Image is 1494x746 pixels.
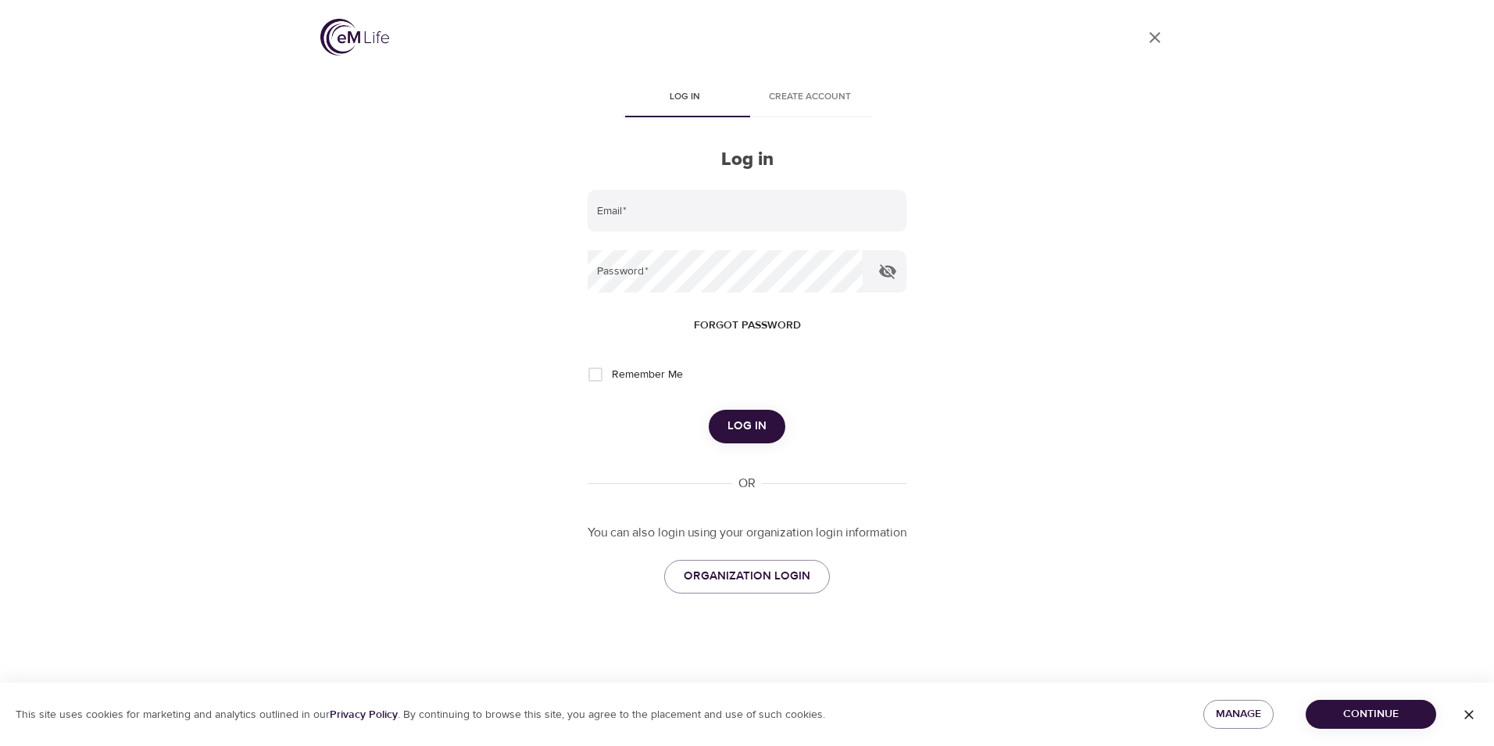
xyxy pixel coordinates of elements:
span: Manage [1216,705,1261,724]
span: Create account [756,89,863,106]
img: logo [320,19,389,56]
button: Manage [1203,700,1274,729]
a: Privacy Policy [330,708,398,722]
span: ORGANIZATION LOGIN [684,566,810,586]
span: Log in [727,416,767,436]
span: Forgot password [694,316,801,335]
span: Remember Me [612,367,683,383]
p: You can also login using your organization login information [588,524,906,542]
a: close [1136,19,1174,56]
h2: Log in [588,149,906,171]
div: OR [732,475,762,493]
button: Continue [1306,700,1436,729]
span: Log in [631,89,738,106]
button: Forgot password [688,311,807,340]
div: disabled tabs example [588,80,906,117]
button: Log in [709,410,785,443]
a: ORGANIZATION LOGIN [664,560,830,593]
span: Continue [1318,705,1424,724]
